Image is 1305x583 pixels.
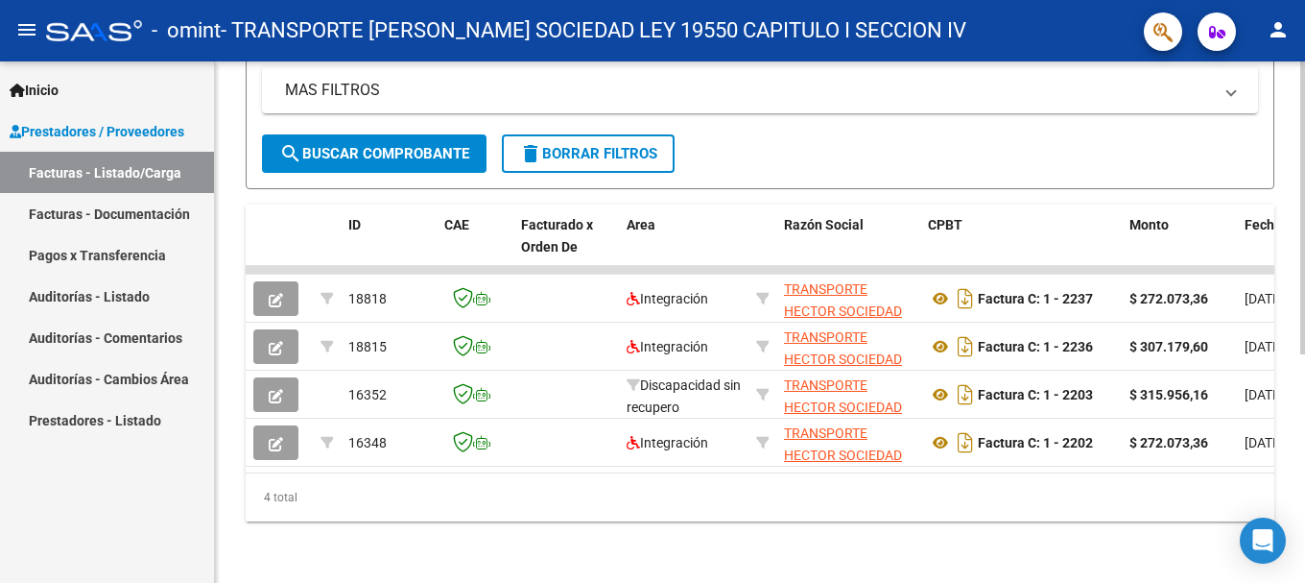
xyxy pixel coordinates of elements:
mat-icon: search [279,142,302,165]
strong: $ 272.073,36 [1129,435,1208,450]
span: [DATE] [1245,291,1284,306]
datatable-header-cell: CPBT [920,205,1122,289]
div: 30716774690 [784,327,913,367]
span: TRANSPORTE HECTOR SOCIEDAD LEY 19550 CAPITULO I SECCION IV [784,425,913,528]
datatable-header-cell: Facturado x Orden De [513,205,619,289]
strong: $ 272.073,36 [1129,291,1208,306]
span: Borrar Filtros [519,145,657,162]
span: - TRANSPORTE [PERSON_NAME] SOCIEDAD LEY 19550 CAPITULO I SECCION IV [221,10,966,52]
span: 18815 [348,339,387,354]
div: 30716774690 [784,423,913,463]
span: Integración [627,339,708,354]
span: ID [348,217,361,232]
button: Buscar Comprobante [262,134,486,173]
span: Discapacidad sin recupero [627,377,741,415]
span: CAE [444,217,469,232]
i: Descargar documento [953,331,978,362]
i: Descargar documento [953,379,978,410]
span: 16348 [348,435,387,450]
strong: $ 315.956,16 [1129,387,1208,402]
datatable-header-cell: Area [619,205,748,289]
div: Open Intercom Messenger [1240,518,1286,564]
span: [DATE] [1245,435,1284,450]
span: Facturado x Orden De [521,217,593,255]
span: TRANSPORTE HECTOR SOCIEDAD LEY 19550 CAPITULO I SECCION IV [784,329,913,432]
span: Area [627,217,655,232]
datatable-header-cell: Razón Social [776,205,920,289]
strong: Factura C: 1 - 2236 [978,339,1093,354]
span: - omint [152,10,221,52]
span: Prestadores / Proveedores [10,121,184,142]
datatable-header-cell: Monto [1122,205,1237,289]
span: Buscar Comprobante [279,145,469,162]
mat-expansion-panel-header: MAS FILTROS [262,67,1258,113]
span: CPBT [928,217,962,232]
span: TRANSPORTE HECTOR SOCIEDAD LEY 19550 CAPITULO I SECCION IV [784,377,913,480]
strong: $ 307.179,60 [1129,339,1208,354]
button: Borrar Filtros [502,134,675,173]
span: Inicio [10,80,59,101]
span: [DATE] [1245,387,1284,402]
mat-icon: menu [15,18,38,41]
i: Descargar documento [953,427,978,458]
mat-icon: person [1267,18,1290,41]
div: 30716774690 [784,279,913,319]
strong: Factura C: 1 - 2202 [978,435,1093,450]
span: Monto [1129,217,1169,232]
i: Descargar documento [953,283,978,314]
span: Razón Social [784,217,864,232]
strong: Factura C: 1 - 2203 [978,387,1093,402]
span: 18818 [348,291,387,306]
mat-panel-title: MAS FILTROS [285,80,1212,101]
span: 16352 [348,387,387,402]
datatable-header-cell: CAE [437,205,513,289]
span: Integración [627,435,708,450]
mat-icon: delete [519,142,542,165]
div: 4 total [246,474,1274,522]
datatable-header-cell: ID [341,205,437,289]
span: TRANSPORTE HECTOR SOCIEDAD LEY 19550 CAPITULO I SECCION IV [784,281,913,384]
span: [DATE] [1245,339,1284,354]
span: Integración [627,291,708,306]
div: 30716774690 [784,375,913,415]
strong: Factura C: 1 - 2237 [978,291,1093,306]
